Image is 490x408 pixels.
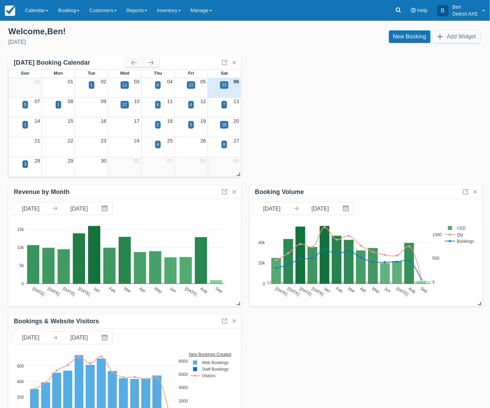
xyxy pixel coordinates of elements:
a: 26 [200,138,206,143]
input: Start Date [253,202,291,215]
a: 02 [101,79,106,84]
a: 14 [35,118,40,124]
div: 27 [122,102,127,108]
a: 23 [101,138,106,143]
span: Sun [21,71,29,76]
div: [DATE] [8,38,239,46]
a: 28 [35,158,40,164]
a: 29 [68,158,73,164]
a: 01 [134,158,140,164]
a: 02 [167,158,173,164]
div: 4 [157,141,159,148]
span: Sat [221,71,228,76]
a: 11 [167,99,173,104]
a: 22 [68,138,73,143]
div: 5 [24,102,27,108]
div: 5 [190,122,192,128]
span: Thu [154,71,162,76]
a: 06 [234,79,239,84]
a: 03 [134,79,140,84]
span: Fri [188,71,194,76]
div: 22 [189,82,193,88]
a: 12 [200,99,206,104]
div: 8 [223,141,226,148]
input: Start Date [11,332,50,344]
a: 04 [167,79,173,84]
a: 27 [234,138,239,143]
div: Welcome , Ben ! [8,26,239,37]
div: 1 [24,122,27,128]
button: Interact with the calendar and add the check-in date for your trip. [340,202,354,215]
div: Revenue by Month [14,188,69,196]
div: 23 [222,82,226,88]
div: Booking Volume [255,188,304,196]
a: 04 [234,158,239,164]
a: 10 [134,99,140,104]
p: Detroit AXE [453,10,478,17]
a: 20 [234,118,239,124]
input: End Date [60,202,98,215]
div: 18 [222,122,226,128]
span: Help [417,8,428,13]
div: 3 [24,161,27,167]
input: End Date [60,332,98,344]
a: 21 [35,138,40,143]
text: New Bookings Created [189,352,232,357]
div: Bookings & Website Visitors [14,317,99,325]
div: 9 [157,82,159,88]
div: 7 [223,102,226,108]
a: 01 [68,79,73,84]
a: 08 [68,99,73,104]
div: 1 [57,102,60,108]
input: Start Date [11,202,50,215]
div: B [437,5,449,16]
img: checkfront-main-nav-mini-logo.png [5,6,15,16]
div: [DATE] Booking Calendar [14,59,126,67]
a: 19 [200,118,206,124]
a: 30 [101,158,106,164]
a: 31 [35,79,40,84]
i: Help [411,8,416,13]
a: 13 [234,99,239,104]
button: Interact with the calendar and add the check-in date for your trip. [98,202,112,215]
a: 25 [167,138,173,143]
a: 24 [134,138,140,143]
div: 8 [157,102,159,108]
div: 2 [157,122,159,128]
a: 18 [167,118,173,124]
span: Mon [54,71,63,76]
div: 4 [190,102,192,108]
a: 03 [200,158,206,164]
button: Interact with the calendar and add the check-in date for your trip. [98,332,112,344]
span: Tue [88,71,95,76]
span: Wed [120,71,129,76]
a: New Booking [389,30,431,43]
p: Ben [453,3,478,10]
button: Add Widget [433,30,480,43]
div: 11 [122,82,127,88]
input: End Date [301,202,340,215]
a: 16 [101,118,106,124]
a: 17 [134,118,140,124]
a: 05 [200,79,206,84]
a: 07 [35,99,40,104]
a: 09 [101,99,106,104]
div: 1 [91,82,93,88]
a: 15 [68,118,73,124]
